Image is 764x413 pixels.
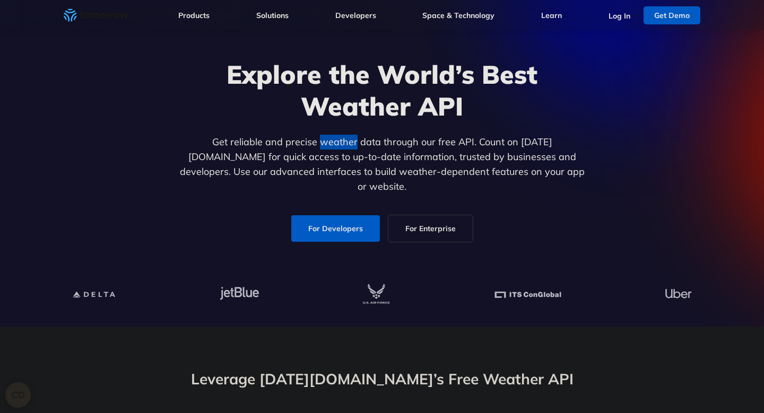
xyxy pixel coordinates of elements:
[335,11,376,20] a: Developers
[177,135,587,194] p: Get reliable and precise weather data through our free API. Count on [DATE][DOMAIN_NAME] for quic...
[5,382,31,408] button: Open CMP widget
[609,11,630,21] a: Log In
[178,11,210,20] a: Products
[388,215,473,242] a: For Enterprise
[64,7,133,23] a: Home link
[541,11,562,20] a: Learn
[177,58,587,122] h1: Explore the World’s Best Weather API
[256,11,289,20] a: Solutions
[644,6,700,24] a: Get Demo
[291,215,380,242] a: For Developers
[422,11,494,20] a: Space & Technology
[64,369,700,389] h2: Leverage [DATE][DOMAIN_NAME]’s Free Weather API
